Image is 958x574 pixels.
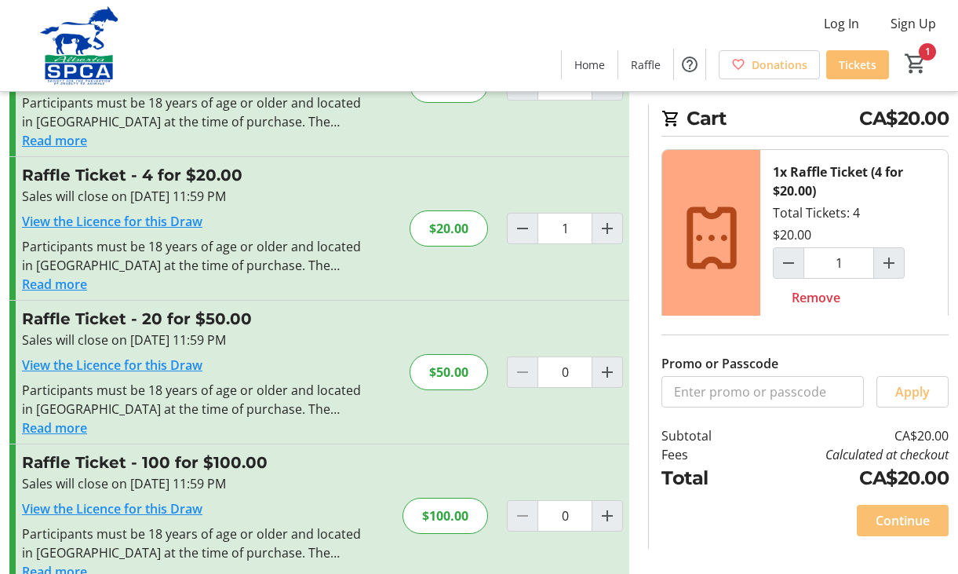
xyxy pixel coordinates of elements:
[410,354,488,390] div: $50.00
[902,49,930,78] button: Cart
[592,501,622,531] button: Increment by one
[22,163,365,187] h3: Raffle Ticket - 4 for $20.00
[674,49,705,80] button: Help
[752,57,807,73] span: Donations
[574,57,605,73] span: Home
[661,445,745,464] td: Fees
[22,275,87,294] button: Read more
[537,356,592,388] input: Raffle Ticket Quantity
[22,237,365,275] div: Participants must be 18 years of age or older and located in [GEOGRAPHIC_DATA] at the time of pur...
[22,187,365,206] div: Sales will close on [DATE] 11:59 PM
[22,213,202,230] a: View the Licence for this Draw
[876,376,949,408] button: Apply
[618,50,673,79] a: Raffle
[22,525,365,562] div: Participants must be 18 years of age or older and located in [GEOGRAPHIC_DATA] at the time of pur...
[22,131,87,150] button: Read more
[22,93,365,131] div: Participants must be 18 years of age or older and located in [GEOGRAPHIC_DATA] at the time of pur...
[891,14,936,33] span: Sign Up
[661,104,949,137] h2: Cart
[745,445,949,464] td: Calculated at checkout
[661,376,864,408] input: Enter promo or passcode
[719,50,820,79] a: Donations
[537,500,592,532] input: Raffle Ticket Quantity
[22,419,87,437] button: Read more
[773,282,859,313] button: Remove
[773,225,811,244] div: $20.00
[745,426,949,445] td: CA$20.00
[792,288,840,307] span: Remove
[773,163,935,200] div: 1x Raffle Ticket (4 for $20.00)
[508,214,537,243] button: Decrement by one
[859,104,949,133] span: CA$20.00
[661,354,778,373] label: Promo or Passcode
[826,50,889,79] a: Tickets
[631,57,661,73] span: Raffle
[878,11,949,36] button: Sign Up
[839,57,876,73] span: Tickets
[876,511,930,530] span: Continue
[22,451,365,474] h3: Raffle Ticket - 100 for $100.00
[562,50,617,79] a: Home
[22,381,365,419] div: Participants must be 18 years of age or older and located in [GEOGRAPHIC_DATA] at the time of pur...
[410,210,488,247] div: $20.00
[774,248,803,278] button: Decrement by one
[22,356,202,374] a: View the Licence for this Draw
[9,6,149,85] img: Alberta SPCA's Logo
[22,331,365,349] div: Sales will close on [DATE] 11:59 PM
[811,11,872,36] button: Log In
[22,500,202,517] a: View the Licence for this Draw
[661,464,745,492] td: Total
[592,357,622,387] button: Increment by one
[592,214,622,243] button: Increment by one
[22,307,365,331] h3: Raffle Ticket - 20 for $50.00
[661,426,745,445] td: Subtotal
[857,505,949,536] button: Continue
[824,14,859,33] span: Log In
[803,247,874,279] input: Raffle Ticket (4 for $20.00) Quantity
[537,213,592,244] input: Raffle Ticket Quantity
[403,498,488,534] div: $100.00
[895,382,930,401] span: Apply
[745,464,949,492] td: CA$20.00
[760,150,948,326] div: Total Tickets: 4
[22,474,365,493] div: Sales will close on [DATE] 11:59 PM
[874,248,904,278] button: Increment by one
